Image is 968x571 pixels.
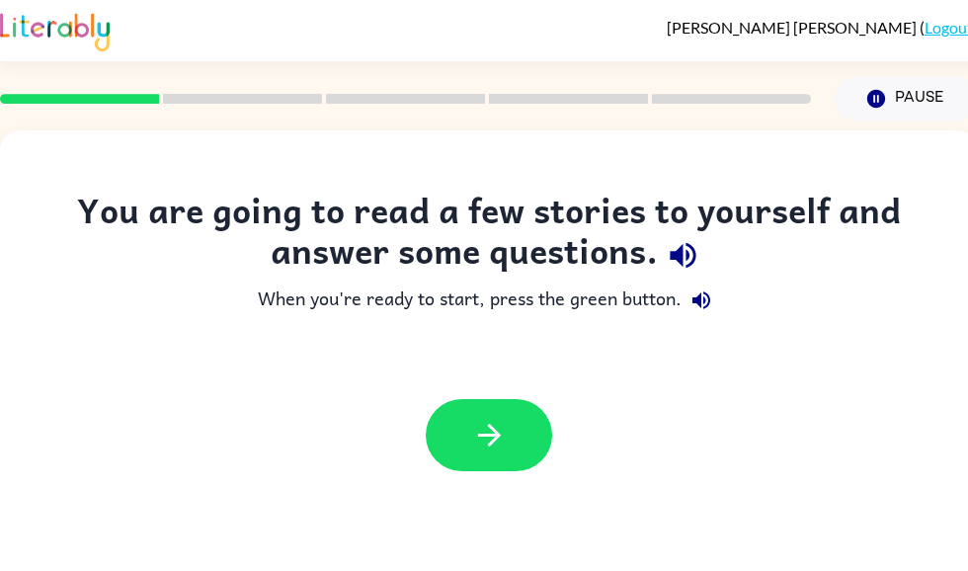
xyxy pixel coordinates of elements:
[40,281,938,320] div: When you're ready to start, press the green button.
[667,18,920,37] span: [PERSON_NAME] [PERSON_NAME]
[40,190,938,281] div: You are going to read a few stories to yourself and answer some questions.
